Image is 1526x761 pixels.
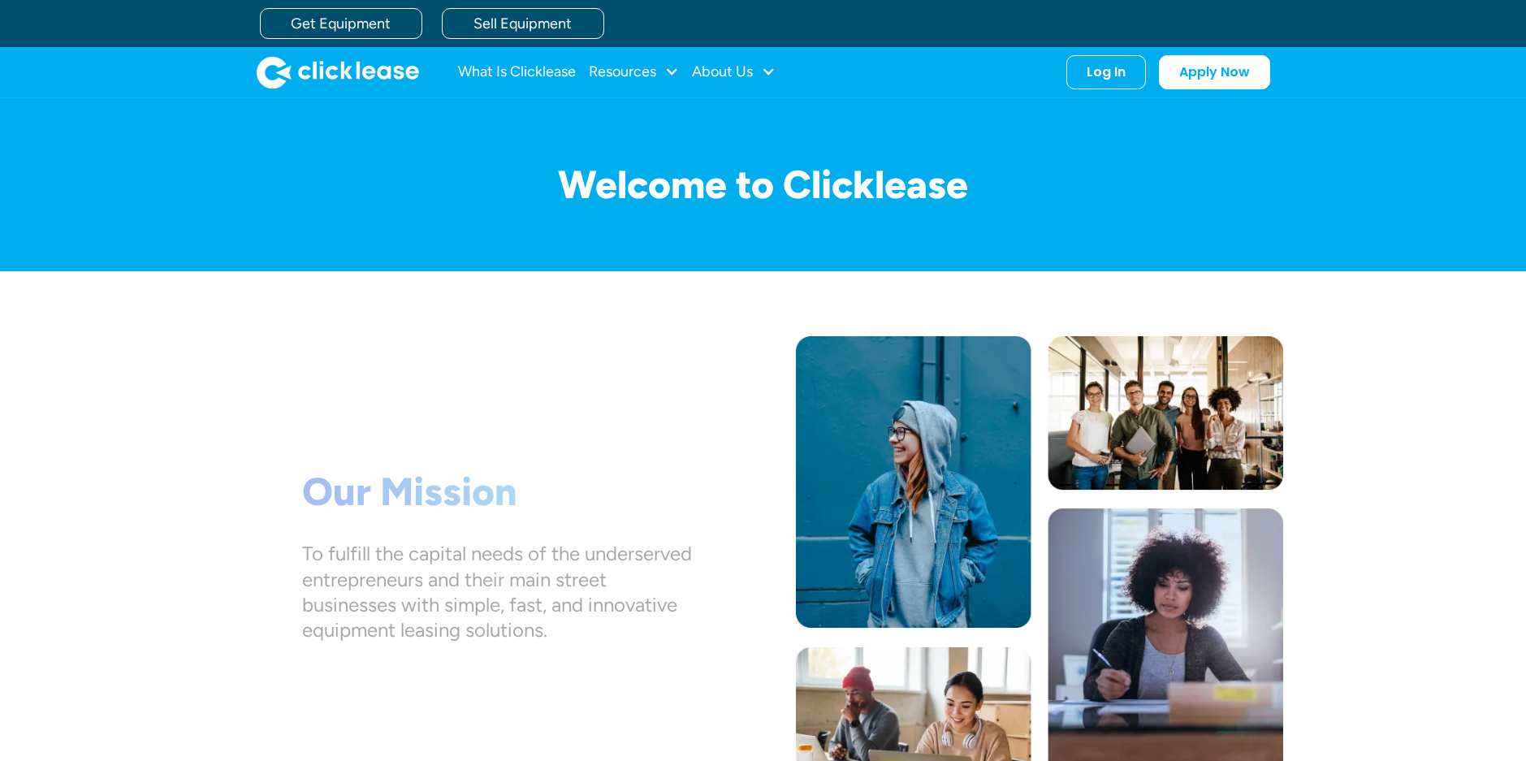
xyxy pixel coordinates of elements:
[1159,55,1270,89] a: Apply Now
[257,56,419,89] img: Clicklease logo
[458,56,576,89] a: What Is Clicklease
[302,541,692,642] div: To fulfill the capital needs of the underserved entrepreneurs and their main street businesses wi...
[442,8,604,39] a: Sell Equipment
[244,163,1283,206] h1: Welcome to Clicklease
[1087,64,1126,80] div: Log In
[260,8,422,39] a: Get Equipment
[302,469,692,516] h1: Our Mission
